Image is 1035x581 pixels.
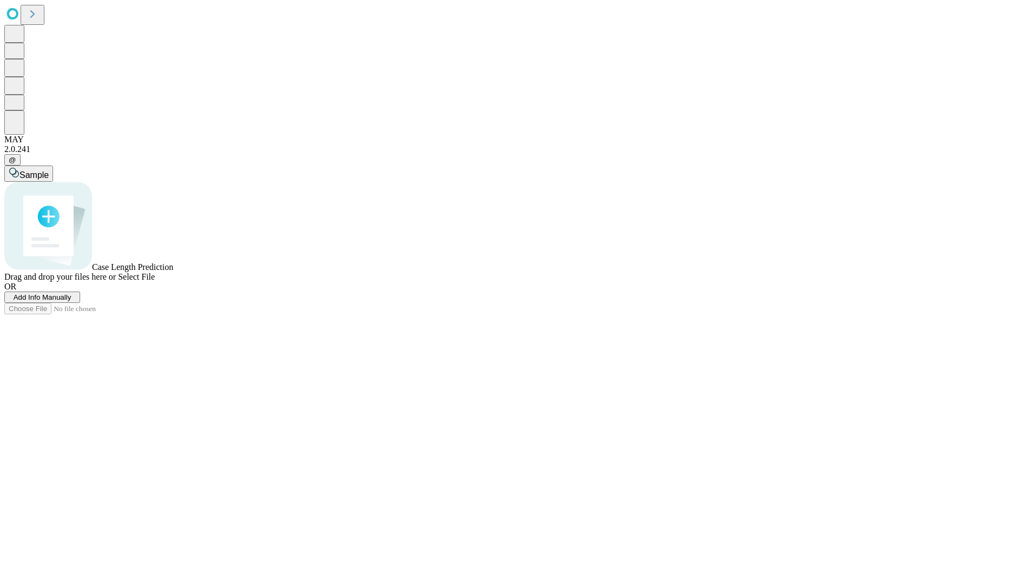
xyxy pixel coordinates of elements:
button: Add Info Manually [4,292,80,303]
div: MAY [4,135,1031,144]
span: Select File [118,272,155,281]
div: 2.0.241 [4,144,1031,154]
span: OR [4,282,16,291]
span: @ [9,156,16,164]
button: Sample [4,166,53,182]
span: Sample [19,170,49,180]
span: Drag and drop your files here or [4,272,116,281]
span: Case Length Prediction [92,262,173,272]
button: @ [4,154,21,166]
span: Add Info Manually [14,293,71,301]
